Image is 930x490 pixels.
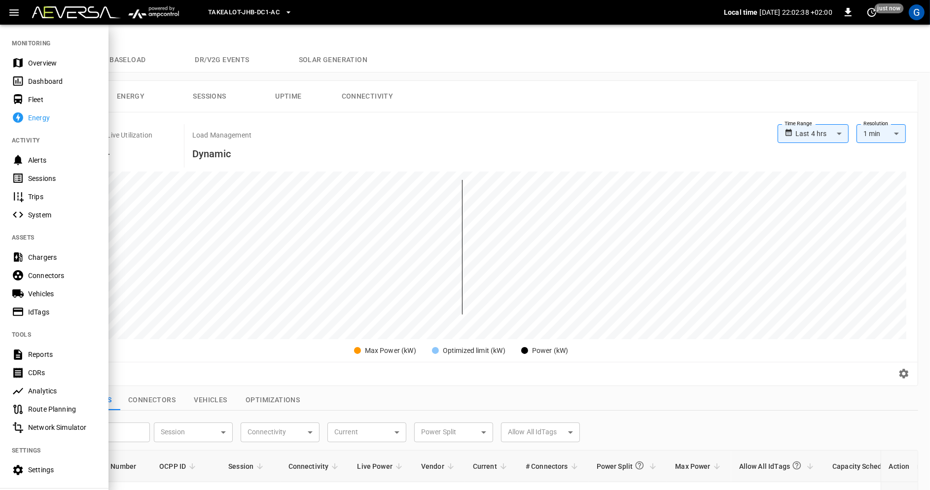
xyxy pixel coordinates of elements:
div: Network Simulator [28,422,97,432]
div: IdTags [28,307,97,317]
div: Route Planning [28,404,97,414]
span: just now [875,3,904,13]
div: Reports [28,350,97,359]
div: System [28,210,97,220]
p: Local time [724,7,758,17]
img: ampcontrol.io logo [125,3,182,22]
button: set refresh interval [864,4,880,20]
div: Fleet [28,95,97,105]
div: profile-icon [909,4,925,20]
div: Settings [28,465,97,475]
div: Alerts [28,155,97,165]
div: Chargers [28,252,97,262]
img: Customer Logo [32,6,121,18]
div: Dashboard [28,76,97,86]
div: CDRs [28,368,97,378]
div: Analytics [28,386,97,396]
p: [DATE] 22:02:38 +02:00 [760,7,832,17]
div: Overview [28,58,97,68]
div: Vehicles [28,289,97,299]
div: Connectors [28,271,97,280]
div: Trips [28,192,97,202]
div: Energy [28,113,97,123]
span: TAKEALOT-JHB-DC1-AC [208,7,280,18]
div: Sessions [28,174,97,183]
